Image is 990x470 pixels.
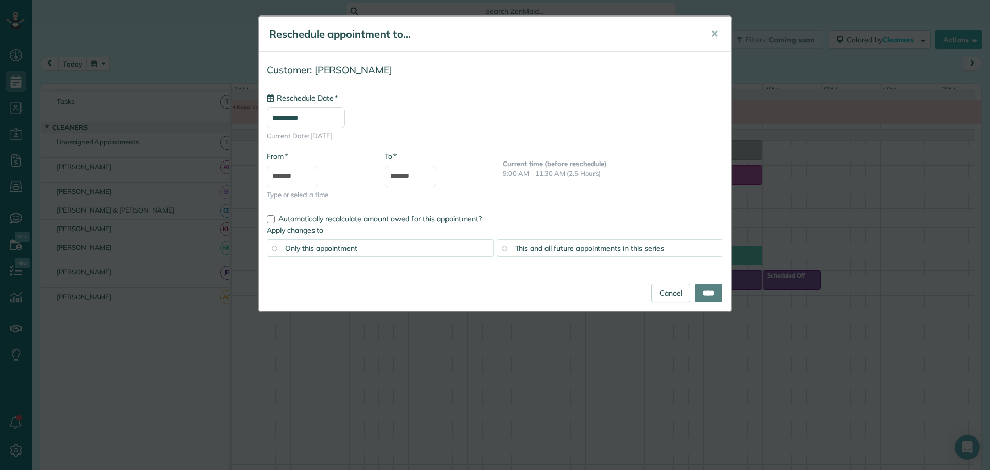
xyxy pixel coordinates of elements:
label: Reschedule Date [267,93,338,103]
input: This and all future appointments in this series [502,246,507,251]
span: Automatically recalculate amount owed for this appointment? [278,214,482,223]
h5: Reschedule appointment to... [269,27,696,41]
label: Apply changes to [267,225,723,235]
b: Current time (before reschedule) [503,159,607,168]
label: To [385,151,397,161]
span: This and all future appointments in this series [515,244,664,253]
label: From [267,151,288,161]
a: Cancel [651,284,690,302]
span: ✕ [711,28,718,40]
span: Type or select a time [267,190,369,200]
p: 9:00 AM - 11:30 AM (2.5 Hours) [503,169,723,179]
span: Current Date: [DATE] [267,131,723,141]
input: Only this appointment [272,246,277,251]
span: Only this appointment [285,244,357,253]
h4: Customer: [PERSON_NAME] [267,64,723,75]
